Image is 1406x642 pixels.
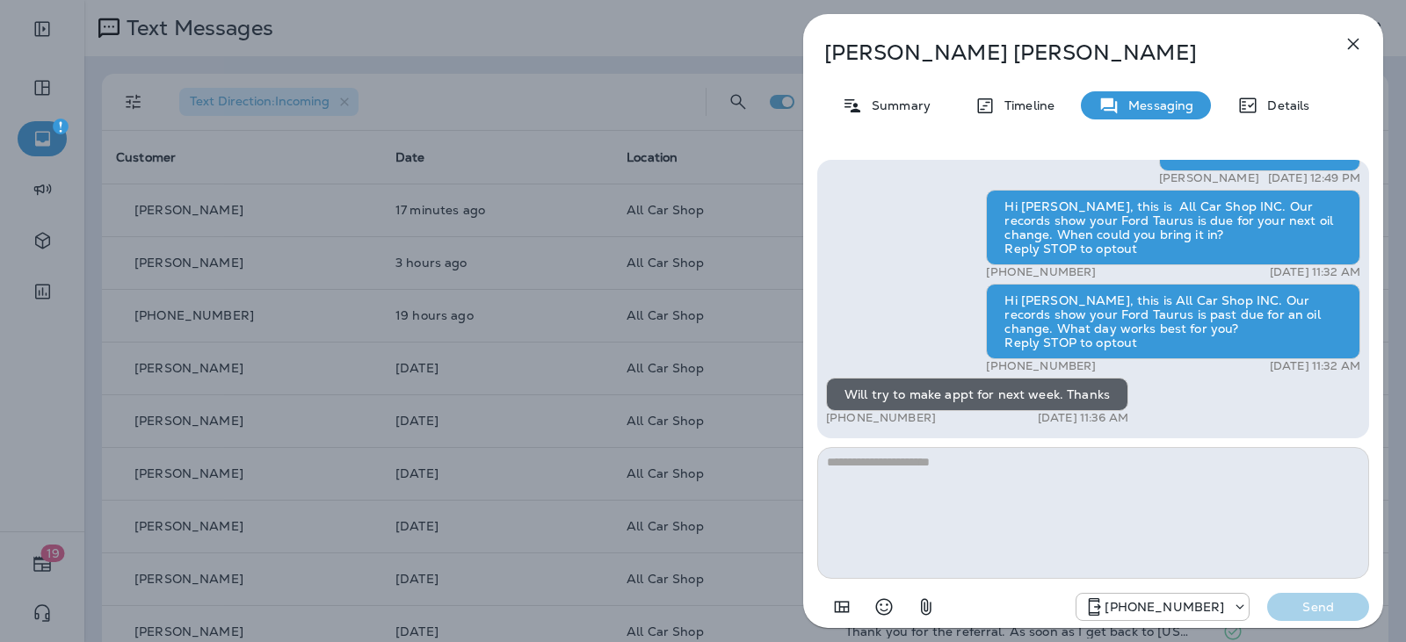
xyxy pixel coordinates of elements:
p: [PHONE_NUMBER] [826,411,936,425]
p: [DATE] 11:32 AM [1270,359,1360,373]
p: [PERSON_NAME] [1159,171,1259,185]
p: [PHONE_NUMBER] [1105,600,1224,614]
button: Select an emoji [866,589,902,624]
div: Hi [PERSON_NAME], this is All Car Shop INC. Our records show your Ford Taurus is due for your nex... [986,190,1360,265]
div: Hi [PERSON_NAME], this is All Car Shop INC. Our records show your Ford Taurus is past due for an ... [986,284,1360,359]
p: Timeline [996,98,1054,112]
p: [PHONE_NUMBER] [986,265,1096,279]
div: +1 (689) 265-4479 [1076,596,1249,617]
p: [PHONE_NUMBER] [986,359,1096,373]
p: Messaging [1120,98,1193,112]
p: Summary [863,98,931,112]
p: [PERSON_NAME] [PERSON_NAME] [824,40,1304,65]
p: Details [1258,98,1309,112]
p: [DATE] 11:32 AM [1270,265,1360,279]
div: Will try to make appt for next week. Thanks [826,378,1128,411]
p: [DATE] 11:36 AM [1038,411,1128,425]
p: [DATE] 12:49 PM [1268,171,1360,185]
button: Add in a premade template [824,589,859,624]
